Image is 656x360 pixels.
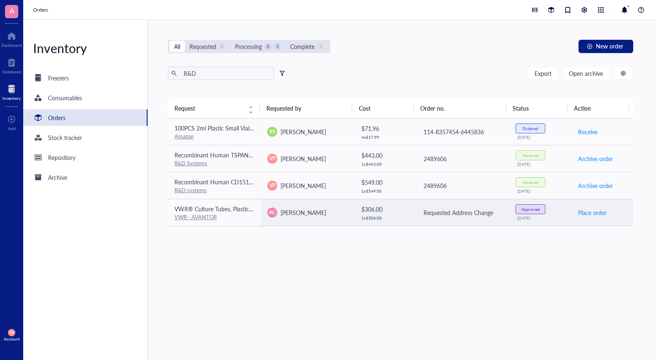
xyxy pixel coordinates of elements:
[269,128,276,135] span: BS
[219,43,226,50] div: 0
[174,124,503,132] span: 100PCS 2ml Plastic Small Vials with Screw Caps Sample Tubes Cryotubes,PP Material, Free from DNas...
[523,153,539,158] div: Received
[416,118,509,145] td: 114-8357454-6445836
[274,43,281,50] div: 1
[517,188,564,193] div: [DATE]
[269,155,276,162] span: VP
[174,186,207,194] a: R&D systems
[506,98,567,118] th: Status
[578,152,613,165] button: Archive order
[174,42,180,51] div: All
[2,56,21,74] a: Notebook
[168,40,330,53] div: segmented control
[416,172,509,199] td: 2489606
[596,43,623,49] span: New order
[521,207,540,212] div: Approved
[23,70,148,86] a: Freezers
[578,179,613,192] button: Archive order
[48,133,82,142] div: Stock tracker
[317,43,324,50] div: 2
[281,128,326,136] span: [PERSON_NAME]
[23,109,148,126] a: Orders
[361,178,409,187] div: $ 549.00
[180,67,271,80] input: Find orders in table
[4,336,20,341] div: Account
[567,98,629,118] th: Action
[168,98,260,118] th: Request
[2,82,21,101] a: Inventory
[424,127,503,136] div: 114-8357454-6445836
[269,182,276,189] span: VP
[562,67,610,80] button: Open archive
[416,199,509,226] td: Requested Address Change
[189,42,216,51] div: Requested
[174,132,194,140] a: Amazon
[361,124,409,133] div: $ 71.96
[174,205,314,213] span: VWR® Culture Tubes, Plastic, with Dual-Position Caps
[2,96,21,101] div: Inventory
[8,126,16,131] div: Add
[523,126,538,131] div: Ordered
[48,153,75,162] div: Repository
[23,129,148,146] a: Stock tracker
[517,135,564,140] div: [DATE]
[361,188,409,193] div: 1 x $ 549.00
[174,159,207,167] a: R&D Systems
[528,67,559,80] button: Export
[1,43,22,48] div: Dashboard
[578,208,607,217] span: Place order
[281,181,326,190] span: [PERSON_NAME]
[174,151,317,159] span: Recombinant Human TSPAN14-LEL Fc Chimera Protein
[517,215,564,220] div: [DATE]
[48,113,65,122] div: Orders
[10,5,14,16] span: A
[281,155,326,163] span: [PERSON_NAME]
[579,40,633,53] button: New order
[174,178,299,186] span: Recombinant Human CD151 Fc Chimera Protein
[535,70,552,77] span: Export
[260,98,352,118] th: Requested by
[10,331,14,334] span: VP
[517,162,564,167] div: [DATE]
[578,154,613,163] span: Archive order
[174,213,217,221] a: VWR - AVANTOR
[523,180,539,185] div: Received
[352,98,414,118] th: Cost
[235,42,262,51] div: Processing
[578,206,607,219] button: Place order
[290,42,315,51] div: Complete
[569,70,603,77] span: Open archive
[48,73,69,82] div: Freezers
[1,29,22,48] a: Dashboard
[578,181,613,190] span: Archive order
[361,135,409,140] div: 4 x $ 17.99
[361,151,409,160] div: $ 443.00
[23,40,148,56] div: Inventory
[424,154,503,163] div: 2489606
[416,145,509,172] td: 2489606
[361,215,409,220] div: 1 x $ 306.00
[269,209,276,216] span: AC
[578,127,598,136] span: Receive
[48,173,67,182] div: Archive
[23,149,148,166] a: Repository
[424,208,503,217] div: Requested Address Change
[264,43,271,50] div: 1
[578,125,598,138] button: Receive
[361,162,409,167] div: 1 x $ 443.00
[424,181,503,190] div: 2489606
[23,89,148,106] a: Consumables
[414,98,506,118] th: Order no.
[281,208,326,217] span: [PERSON_NAME]
[361,205,409,214] div: $ 306.00
[48,93,82,102] div: Consumables
[174,104,244,113] span: Request
[33,6,50,14] a: Orders
[23,169,148,186] a: Archive
[2,69,21,74] div: Notebook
